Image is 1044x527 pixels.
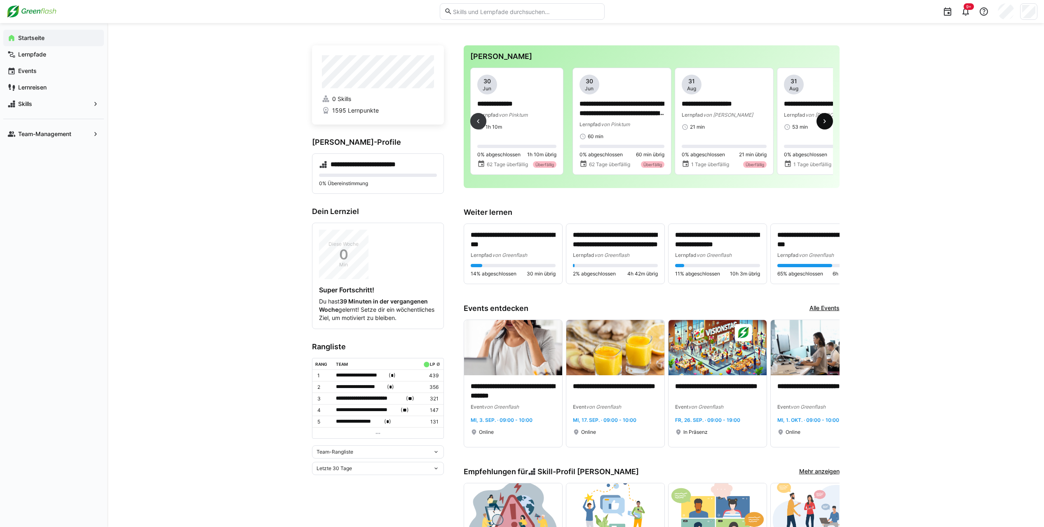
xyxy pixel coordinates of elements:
span: Team-Rangliste [317,449,353,455]
div: Überfällig [641,161,664,168]
span: 0 Skills [332,95,351,103]
span: von [PERSON_NAME] [703,112,753,118]
h3: Empfehlungen für [464,467,639,476]
span: 1595 Lernpunkte [332,106,379,115]
span: von Greenflash [688,404,723,410]
span: 21 min übrig [739,151,767,158]
span: ( ) [387,383,394,391]
span: Online [581,429,596,435]
span: 21 min [690,124,705,130]
span: Lernpfad [682,112,703,118]
span: Jun [483,85,491,92]
span: 10h 3m übrig [730,271,760,277]
h4: Super Fortschritt! [319,286,437,294]
span: von [PERSON_NAME] [805,112,855,118]
span: Mi, 1. Okt. · 09:00 - 10:00 [777,417,839,423]
span: von Greenflash [586,404,621,410]
span: von Greenflash [697,252,732,258]
span: 1h 10m übrig [527,151,556,158]
span: 65% abgeschlossen [777,271,823,277]
span: Lernpfad [777,252,799,258]
p: 356 [422,384,438,391]
span: 31 [791,77,797,85]
p: 0% Übereinstimmung [319,180,437,187]
h3: Dein Lernziel [312,207,444,216]
p: 3 [317,395,330,402]
span: Mi, 17. Sep. · 09:00 - 10:00 [573,417,636,423]
span: ( ) [406,394,414,403]
img: image [771,320,869,375]
div: Überfällig [533,161,556,168]
span: Lernpfad [471,252,492,258]
span: Online [479,429,494,435]
p: 321 [422,395,438,402]
h3: [PERSON_NAME]-Profile [312,138,444,147]
span: Letzte 30 Tage [317,465,352,472]
span: 62 Tage überfällig [589,161,630,168]
span: 2% abgeschlossen [573,271,616,277]
span: 14% abgeschlossen [471,271,516,277]
span: ( ) [401,406,409,414]
span: Event [471,404,484,410]
span: 60 min übrig [636,151,664,158]
div: Team [336,362,348,367]
p: 5 [317,419,330,425]
span: Event [573,404,586,410]
span: 1 Tage überfällig [691,161,729,168]
strong: 39 Minuten in der vergangenen Woche [319,298,428,313]
span: Lernpfad [784,112,805,118]
span: ( ) [384,417,391,426]
span: 0% abgeschlossen [579,151,623,158]
p: 1 [317,372,330,379]
span: von Greenflash [484,404,519,410]
span: 60 min [588,133,603,140]
span: 30 min übrig [527,271,556,277]
p: 2 [317,384,330,391]
span: Skill-Profil [PERSON_NAME] [537,467,639,476]
span: von Greenflash [492,252,527,258]
h3: Events entdecken [464,304,528,313]
p: 131 [422,419,438,425]
span: 1 Tage überfällig [793,161,831,168]
span: Online [786,429,800,435]
span: Lernpfad [579,121,601,127]
span: 31 [688,77,695,85]
h3: [PERSON_NAME] [470,52,833,61]
span: ( ) [389,371,396,380]
span: Lernpfad [477,112,499,118]
img: image [464,320,562,375]
span: 30 [483,77,491,85]
span: Event [675,404,688,410]
span: Event [777,404,791,410]
span: von Pinktum [499,112,528,118]
p: 147 [422,407,438,414]
img: image [669,320,767,375]
span: Mi, 3. Sep. · 09:00 - 10:00 [471,417,533,423]
span: Aug [687,85,696,92]
span: 4h 42m übrig [627,271,658,277]
div: LP [430,362,435,367]
span: von Greenflash [791,404,826,410]
a: Mehr anzeigen [799,467,840,476]
span: 11% abgeschlossen [675,271,720,277]
span: 1h 10m [486,124,502,130]
span: Lernpfad [573,252,594,258]
span: 53 min [792,124,808,130]
span: Fr, 26. Sep. · 09:00 - 19:00 [675,417,740,423]
span: Jun [585,85,594,92]
span: 0% abgeschlossen [682,151,725,158]
span: In Präsenz [683,429,708,435]
a: Alle Events [809,304,840,313]
span: 0% abgeschlossen [477,151,521,158]
span: Aug [789,85,798,92]
span: Lernpfad [675,252,697,258]
div: Überfällig [743,161,767,168]
p: 439 [422,372,438,379]
input: Skills und Lernpfade durchsuchen… [452,8,600,15]
span: von Pinktum [601,121,630,127]
h3: Weiter lernen [464,208,840,217]
span: von Greenflash [594,252,629,258]
img: image [566,320,664,375]
span: von Greenflash [799,252,834,258]
p: 4 [317,407,330,414]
